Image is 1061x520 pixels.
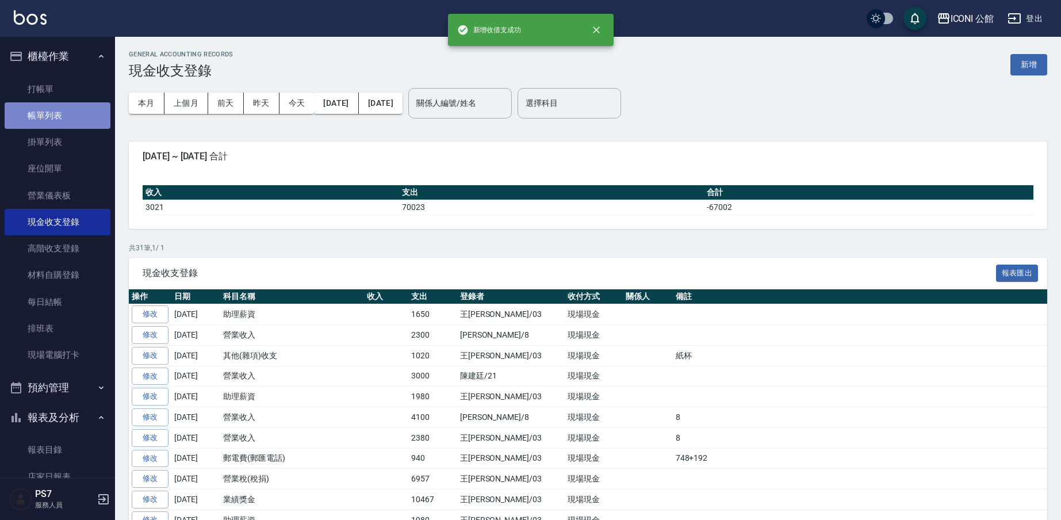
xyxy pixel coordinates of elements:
[408,448,457,469] td: 940
[457,289,565,304] th: 登錄者
[171,345,220,366] td: [DATE]
[132,450,168,468] a: 修改
[132,347,168,365] a: 修改
[565,289,623,304] th: 收付方式
[408,387,457,407] td: 1980
[220,304,364,325] td: 助理薪資
[244,93,279,114] button: 昨天
[457,490,565,510] td: 王[PERSON_NAME]/03
[1003,8,1047,29] button: 登出
[132,491,168,508] a: 修改
[220,469,364,490] td: 營業稅(稅捐)
[35,488,94,500] h5: PS7
[408,325,457,346] td: 2300
[408,366,457,387] td: 3000
[132,305,168,323] a: 修改
[5,262,110,288] a: 材料自購登錄
[565,407,623,428] td: 現場現金
[673,345,1047,366] td: 紙杯
[220,448,364,469] td: 郵電費(郵匯電話)
[220,407,364,428] td: 營業收入
[673,448,1047,469] td: 748+192
[565,490,623,510] td: 現場現金
[565,387,623,407] td: 現場現金
[171,448,220,469] td: [DATE]
[399,185,704,200] th: 支出
[171,304,220,325] td: [DATE]
[132,326,168,344] a: 修改
[220,345,364,366] td: 其他(雜項)收支
[1010,59,1047,70] a: 新增
[5,315,110,342] a: 排班表
[171,469,220,490] td: [DATE]
[129,93,164,114] button: 本月
[399,200,704,215] td: 70023
[129,289,171,304] th: 操作
[129,63,233,79] h3: 現金收支登錄
[129,243,1047,253] p: 共 31 筆, 1 / 1
[220,490,364,510] td: 業績獎金
[565,325,623,346] td: 現場現金
[457,387,565,407] td: 王[PERSON_NAME]/03
[408,407,457,428] td: 4100
[457,407,565,428] td: [PERSON_NAME]/8
[143,151,1033,162] span: [DATE] ~ [DATE] 合計
[903,7,926,30] button: save
[171,366,220,387] td: [DATE]
[220,289,364,304] th: 科目名稱
[5,464,110,490] a: 店家日報表
[408,469,457,490] td: 6957
[132,388,168,406] a: 修改
[996,267,1039,278] a: 報表匯出
[220,387,364,407] td: 助理薪資
[171,387,220,407] td: [DATE]
[132,408,168,426] a: 修改
[9,488,32,511] img: Person
[171,427,220,448] td: [DATE]
[5,235,110,262] a: 高階收支登錄
[408,345,457,366] td: 1020
[584,17,609,43] button: close
[220,427,364,448] td: 營業收入
[565,448,623,469] td: 現場現金
[457,448,565,469] td: 王[PERSON_NAME]/03
[565,366,623,387] td: 現場現金
[408,427,457,448] td: 2380
[5,289,110,315] a: 每日結帳
[565,469,623,490] td: 現場現金
[132,368,168,385] a: 修改
[143,267,996,279] span: 現金收支登錄
[932,7,999,30] button: ICONI 公館
[1010,54,1047,75] button: 新增
[565,304,623,325] td: 現場現金
[132,470,168,488] a: 修改
[279,93,315,114] button: 今天
[565,427,623,448] td: 現場現金
[5,182,110,209] a: 營業儀表板
[5,403,110,433] button: 報表及分析
[208,93,244,114] button: 前天
[5,209,110,235] a: 現金收支登錄
[5,437,110,463] a: 報表目錄
[171,407,220,428] td: [DATE]
[164,93,208,114] button: 上個月
[5,342,110,368] a: 現場電腦打卡
[314,93,358,114] button: [DATE]
[171,490,220,510] td: [DATE]
[129,51,233,58] h2: GENERAL ACCOUNTING RECORDS
[143,200,399,215] td: 3021
[220,366,364,387] td: 營業收入
[220,325,364,346] td: 營業收入
[704,185,1033,200] th: 合計
[143,185,399,200] th: 收入
[673,427,1047,448] td: 8
[171,289,220,304] th: 日期
[408,304,457,325] td: 1650
[457,345,565,366] td: 王[PERSON_NAME]/03
[951,12,994,26] div: ICONI 公館
[457,304,565,325] td: 王[PERSON_NAME]/03
[408,490,457,510] td: 10467
[408,289,457,304] th: 支出
[14,10,47,25] img: Logo
[623,289,673,304] th: 關係人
